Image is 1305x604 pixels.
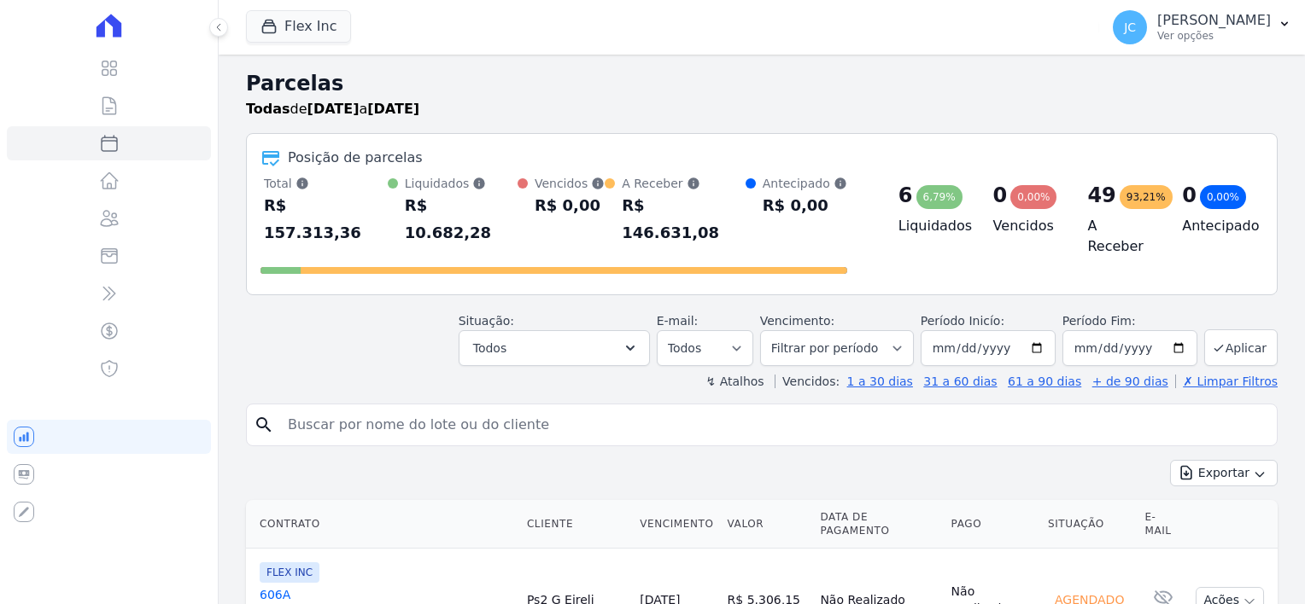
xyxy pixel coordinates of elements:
div: 0 [993,182,1008,209]
span: FLEX INC [260,562,319,583]
div: R$ 157.313,36 [264,192,388,247]
strong: Todas [246,101,290,117]
th: E-mail [1138,500,1189,549]
label: Vencidos: [775,375,840,388]
div: 0,00% [1200,185,1246,209]
strong: [DATE] [307,101,360,117]
th: Contrato [246,500,520,549]
a: ✗ Limpar Filtros [1175,375,1278,388]
input: Buscar por nome do lote ou do cliente [278,408,1270,442]
h4: A Receber [1087,216,1155,257]
div: 93,21% [1120,185,1173,209]
div: Liquidados [405,175,518,192]
div: Total [264,175,388,192]
div: R$ 146.631,08 [622,192,746,247]
div: 0,00% [1010,185,1056,209]
a: 61 a 90 dias [1008,375,1081,388]
div: Posição de parcelas [288,148,423,168]
a: + de 90 dias [1092,375,1168,388]
div: Antecipado [763,175,847,192]
div: Vencidos [535,175,605,192]
th: Vencimento [633,500,720,549]
p: Ver opções [1157,29,1271,43]
th: Data de Pagamento [813,500,944,549]
th: Situação [1041,500,1138,549]
h2: Parcelas [246,68,1278,99]
label: ↯ Atalhos [705,375,764,388]
label: Período Fim: [1062,312,1197,330]
label: Situação: [459,314,514,328]
label: Vencimento: [760,314,834,328]
span: Todos [473,338,506,358]
th: Pago [945,500,1041,549]
i: search [254,415,274,435]
a: 1 a 30 dias [847,375,913,388]
a: 31 a 60 dias [923,375,997,388]
div: R$ 0,00 [535,192,605,219]
h4: Antecipado [1182,216,1249,236]
p: [PERSON_NAME] [1157,12,1271,29]
div: 0 [1182,182,1197,209]
div: R$ 10.682,28 [405,192,518,247]
button: Exportar [1170,460,1278,486]
label: E-mail: [657,314,699,328]
div: 6 [898,182,913,209]
h4: Liquidados [898,216,966,236]
h4: Vencidos [993,216,1061,236]
div: 49 [1087,182,1115,209]
button: Flex Inc [246,10,351,43]
th: Valor [721,500,814,549]
button: Aplicar [1204,329,1278,366]
span: JC [1124,21,1136,33]
div: 6,79% [916,185,963,209]
button: JC [PERSON_NAME] Ver opções [1099,3,1305,51]
label: Período Inicío: [921,314,1004,328]
div: A Receber [622,175,746,192]
p: de a [246,99,419,119]
button: Todos [459,330,650,366]
strong: [DATE] [367,101,419,117]
div: R$ 0,00 [763,192,847,219]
